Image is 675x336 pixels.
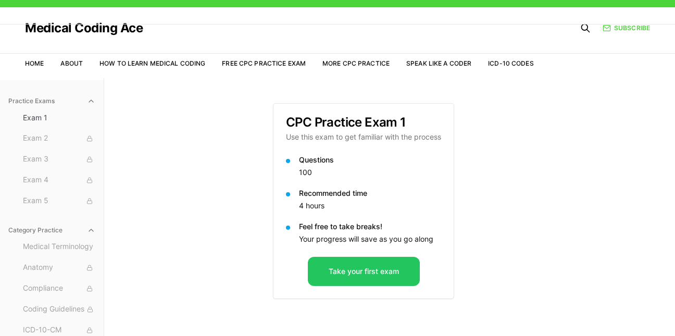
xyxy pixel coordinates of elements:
a: More CPC Practice [322,59,390,67]
a: ICD-10 Codes [488,59,533,67]
span: Anatomy [23,262,95,273]
p: Your progress will save as you go along [299,234,441,244]
a: About [60,59,83,67]
p: 100 [299,167,441,178]
button: Anatomy [19,259,99,276]
span: Medical Terminology [23,241,95,253]
button: Compliance [19,280,99,297]
button: Exam 2 [19,130,99,147]
button: Medical Terminology [19,239,99,255]
span: Exam 4 [23,175,95,186]
p: Use this exam to get familiar with the process [286,132,441,142]
button: Exam 4 [19,172,99,189]
span: Exam 1 [23,113,95,123]
span: Coding Guidelines [23,304,95,315]
span: Exam 3 [23,154,95,165]
p: Feel free to take breaks! [299,221,441,232]
a: Medical Coding Ace [25,22,143,34]
p: Recommended time [299,188,441,198]
button: Exam 1 [19,109,99,126]
button: Practice Exams [4,93,99,109]
button: Coding Guidelines [19,301,99,318]
a: Speak Like a Coder [406,59,471,67]
a: How to Learn Medical Coding [99,59,205,67]
p: Questions [299,155,441,165]
button: Exam 5 [19,193,99,209]
span: Exam 5 [23,195,95,207]
span: Compliance [23,283,95,294]
a: Home [25,59,44,67]
a: Free CPC Practice Exam [222,59,306,67]
h3: CPC Practice Exam 1 [286,116,441,129]
button: Category Practice [4,222,99,239]
span: ICD-10-CM [23,325,95,336]
p: 4 hours [299,201,441,211]
button: Take your first exam [308,257,420,286]
a: Subscribe [603,23,650,33]
span: Exam 2 [23,133,95,144]
button: Exam 3 [19,151,99,168]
